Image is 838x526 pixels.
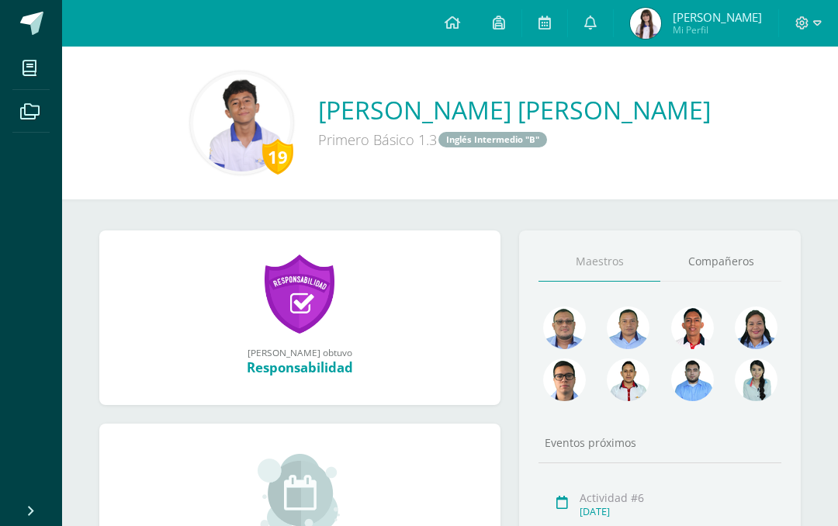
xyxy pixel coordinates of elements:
[580,505,775,518] div: [DATE]
[630,8,661,39] img: 7060ed5cb058f75f62fb86601c10600a.png
[673,23,762,36] span: Mi Perfil
[538,435,781,450] div: Eventos próximos
[193,74,290,171] img: dabf4e378c25df0afb8fc325acd66779.png
[538,242,660,282] a: Maestros
[115,346,486,358] div: [PERSON_NAME] obtuvo
[671,306,714,349] img: 89a3ce4a01dc90e46980c51de3177516.png
[671,358,714,401] img: bb84a3b7bf7504f214959ad1f5a3e741.png
[735,358,777,401] img: 56ad63fe0de8ce470a366ccf655e76de.png
[735,306,777,349] img: 4a7f7f1a360f3d8e2a3425f4c4febaf9.png
[607,306,649,349] img: 2efff582389d69505e60b50fc6d5bd41.png
[543,306,586,349] img: 99962f3fa423c9b8099341731b303440.png
[543,358,586,401] img: b3275fa016b95109afc471d3b448d7ac.png
[673,9,762,25] span: [PERSON_NAME]
[262,139,293,175] div: 19
[115,358,486,376] div: Responsabilidad
[318,126,711,152] div: Primero Básico 1.3
[660,242,782,282] a: Compañeros
[438,132,547,147] a: Inglés Intermedio "B"
[607,358,649,401] img: 6b516411093031de2315839688b6386d.png
[580,490,775,505] div: Actividad #6
[318,93,711,126] a: [PERSON_NAME] [PERSON_NAME]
